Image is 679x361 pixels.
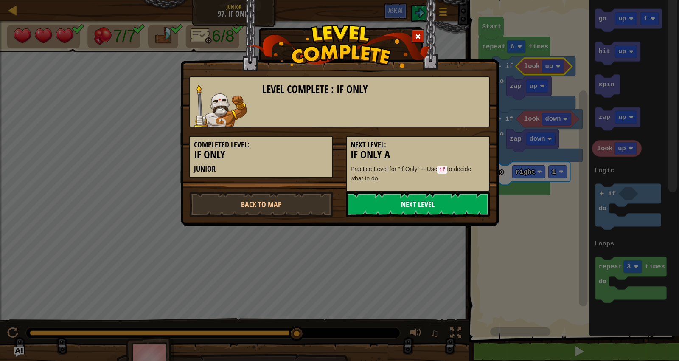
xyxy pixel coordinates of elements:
h5: Next Level: [351,141,485,149]
h5: Junior [194,165,328,173]
code: if [437,166,447,174]
img: level_complete.png [249,25,431,68]
h3: If Only [194,149,328,161]
a: Back to Map [189,192,333,217]
p: Practice Level for "If Only" -- Use to decide what to do. [351,165,485,183]
h5: Completed Level: [194,141,328,149]
img: goliath.png [194,85,247,127]
h3: Level Complete : If Only [262,84,485,95]
a: Next Level [346,192,490,217]
h3: If Only A [351,149,485,161]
